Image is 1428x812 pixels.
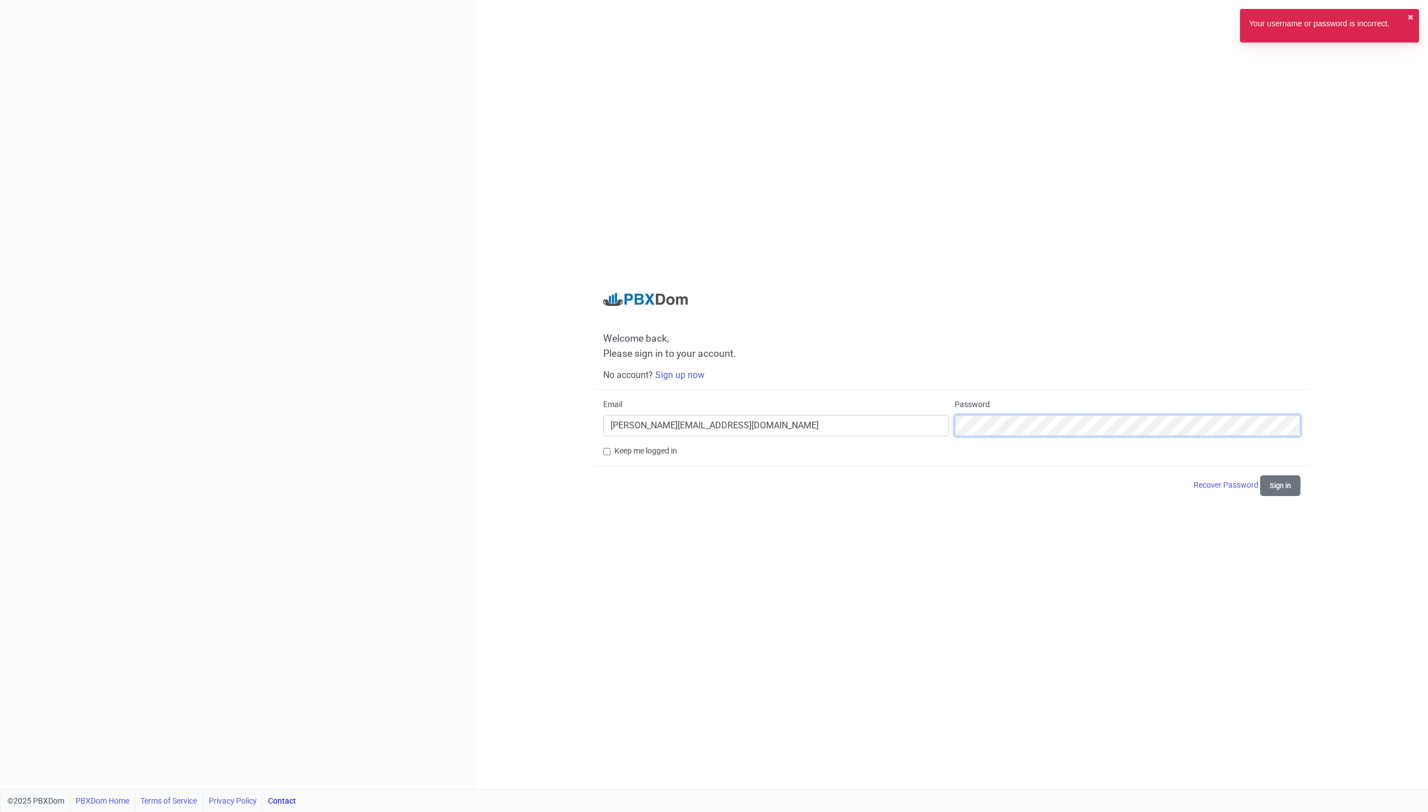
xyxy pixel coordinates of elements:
a: Terms of Service [140,790,197,812]
a: Privacy Policy [209,790,257,812]
label: Email [603,399,622,410]
a: Contact [268,790,296,812]
div: ©2025 PBXDom [7,790,296,812]
label: Keep me logged in [614,445,677,457]
h6: No account? [603,370,1300,380]
input: Email here... [603,415,949,436]
a: Sign up now [655,370,704,380]
span: Please sign in to your account. [603,348,736,359]
button: close [1407,12,1414,23]
button: Sign in [1260,475,1300,496]
label: Password [955,399,990,410]
a: Recover Password [1194,480,1260,489]
div: Your username or password is incorrect. [1249,18,1389,34]
span: Welcome back, [603,333,1300,344]
a: PBXDom Home [76,790,129,812]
